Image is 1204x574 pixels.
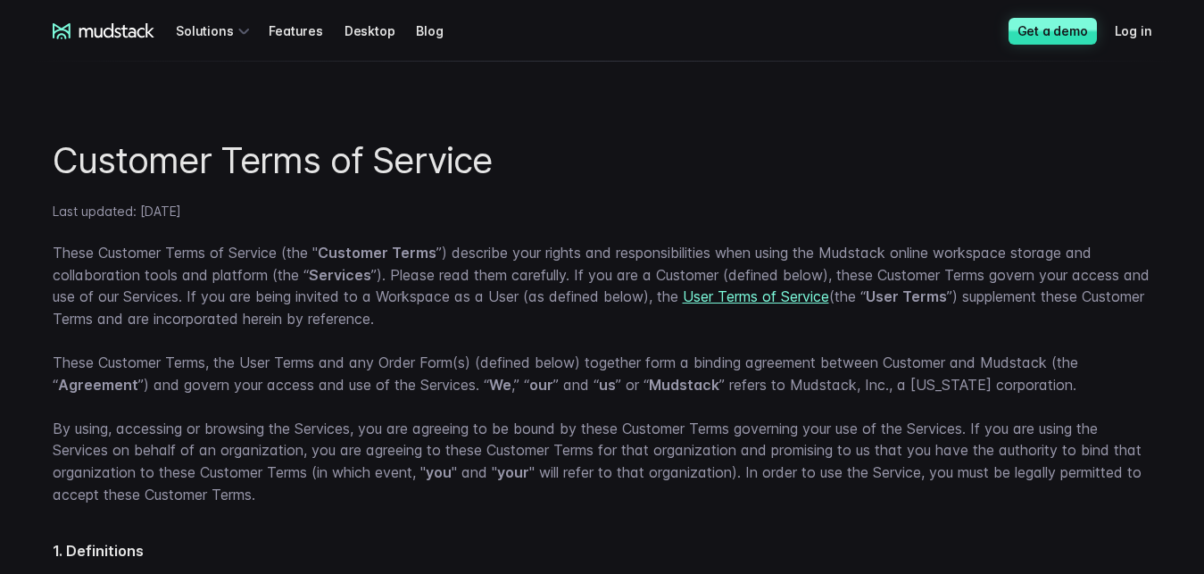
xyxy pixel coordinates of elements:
[683,287,829,305] a: User Terms of Service
[58,376,138,394] strong: Agreement
[1115,14,1174,47] a: Log in
[53,242,1152,330] p: These Customer Terms of Service (the " ”) describe your rights and responsibilities when using th...
[426,463,452,481] strong: you
[53,542,1152,560] h4: 1. Definitions
[599,376,616,394] strong: us
[489,376,511,394] strong: We
[53,23,155,39] a: mudstack logo
[318,244,436,262] strong: Customer Terms
[176,14,254,47] div: Solutions
[53,203,1152,220] p: Last updated: [DATE]
[497,463,529,481] strong: your
[53,352,1152,396] p: These Customer Terms, the User Terms and any Order Form(s) (defined below) together form a bindin...
[1009,18,1097,45] a: Get a demo
[53,418,1152,506] p: By using, accessing or browsing the Services, you are agreeing to be bound by these Customer Term...
[649,376,719,394] strong: Mudstack
[53,140,1152,181] h1: Customer Terms of Service
[269,14,344,47] a: Features
[309,266,371,284] strong: Services
[529,376,553,394] strong: our
[416,14,464,47] a: Blog
[866,287,947,305] strong: User Terms
[345,14,417,47] a: Desktop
